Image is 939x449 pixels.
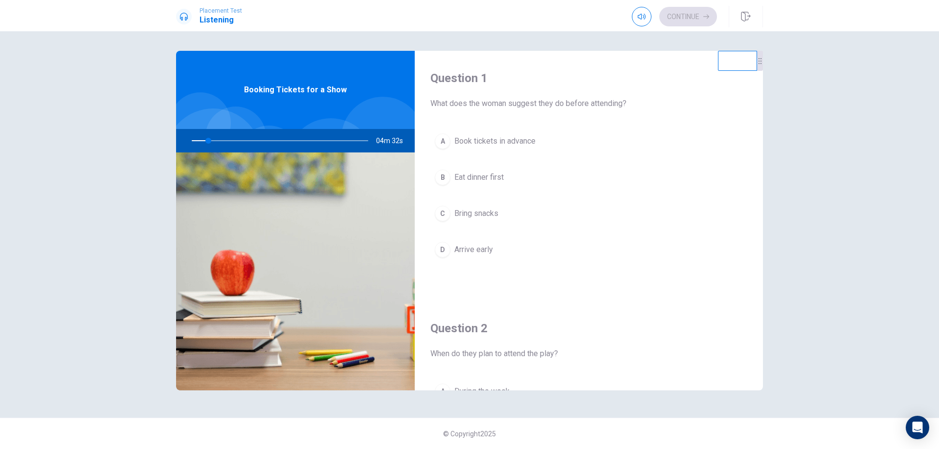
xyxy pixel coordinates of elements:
span: Booking Tickets for a Show [244,84,347,96]
span: © Copyright 2025 [443,430,496,438]
button: BEat dinner first [430,165,747,190]
div: Open Intercom Messenger [906,416,929,439]
button: CBring snacks [430,201,747,226]
div: A [435,384,450,399]
span: 04m 32s [376,129,411,152]
h4: Question 1 [430,70,747,86]
div: C [435,206,450,221]
span: Arrive early [454,244,493,256]
span: Book tickets in advance [454,135,536,147]
button: ADuring the week [430,379,747,404]
button: DArrive early [430,237,747,262]
span: During the week [454,385,510,397]
span: Placement Test [200,7,242,14]
div: D [435,242,450,257]
button: ABook tickets in advance [430,129,747,153]
h4: Question 2 [430,321,747,336]
span: What does the woman suggest they do before attending? [430,98,747,109]
h1: Listening [200,14,242,26]
div: A [435,133,450,149]
img: Booking Tickets for a Show [176,152,415,390]
span: When do they plan to attend the play? [430,348,747,360]
span: Bring snacks [454,208,498,219]
div: B [435,170,450,185]
span: Eat dinner first [454,171,504,183]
